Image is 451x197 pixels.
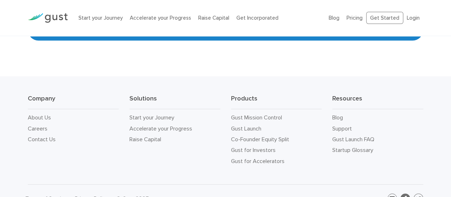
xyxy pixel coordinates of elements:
a: Pricing [347,15,363,21]
a: Startup Glossary [332,146,373,153]
h3: Solutions [129,94,220,109]
a: Raise Capital [129,136,161,142]
a: Accelerate your Progress [130,15,191,21]
a: Co-Founder Equity Split [231,136,289,142]
a: Start your Journey [78,15,123,21]
a: Gust Launch [231,125,261,132]
h3: Products [231,94,322,109]
a: Blog [332,114,343,120]
a: Blog [329,15,339,21]
a: Gust Mission Control [231,114,282,120]
a: Start your Journey [129,114,174,120]
a: Gust Launch FAQ [332,136,374,142]
h3: Resources [332,94,423,109]
a: Get Started [366,12,403,24]
a: Raise Capital [198,15,229,21]
a: Careers [28,125,47,132]
a: About Us [28,114,51,120]
img: Gust Logo [28,13,68,23]
a: Contact Us [28,136,56,142]
h3: Company [28,94,119,109]
a: Login [407,15,420,21]
a: Gust for Accelerators [231,157,285,164]
a: Support [332,125,352,132]
a: Get Incorporated [236,15,278,21]
a: Gust for Investors [231,146,276,153]
a: Accelerate your Progress [129,125,192,132]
